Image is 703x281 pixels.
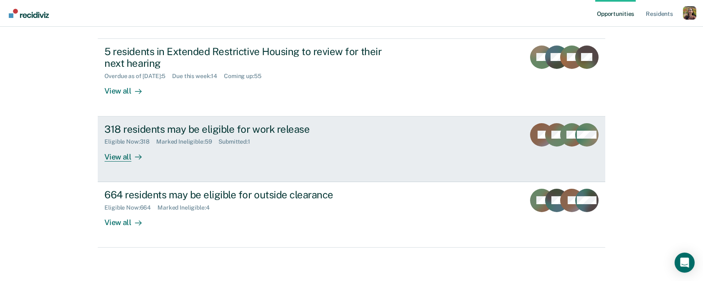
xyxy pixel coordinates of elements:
div: Marked Ineligible : 59 [156,138,218,145]
div: Eligible Now : 318 [104,138,156,145]
div: 664 residents may be eligible for outside clearance [104,189,398,201]
div: 5 residents in Extended Restrictive Housing to review for their next hearing [104,46,398,70]
div: Marked Ineligible : 4 [157,204,216,211]
a: 318 residents may be eligible for work releaseEligible Now:318Marked Ineligible:59Submitted:1View... [98,116,605,182]
a: 664 residents may be eligible for outside clearanceEligible Now:664Marked Ineligible:4View all [98,182,605,248]
div: View all [104,211,151,227]
div: Open Intercom Messenger [675,253,695,273]
div: Submitted : 1 [218,138,257,145]
div: View all [104,80,151,96]
div: Eligible Now : 664 [104,204,157,211]
div: Due this week : 14 [172,73,224,80]
div: 318 residents may be eligible for work release [104,123,398,135]
a: 5 residents in Extended Restrictive Housing to review for their next hearingOverdue as of [DATE]:... [98,39,605,116]
img: Recidiviz [9,9,49,18]
div: Overdue as of [DATE] : 5 [104,73,172,80]
button: Profile dropdown button [683,6,696,20]
div: View all [104,145,151,162]
div: Coming up : 55 [224,73,268,80]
